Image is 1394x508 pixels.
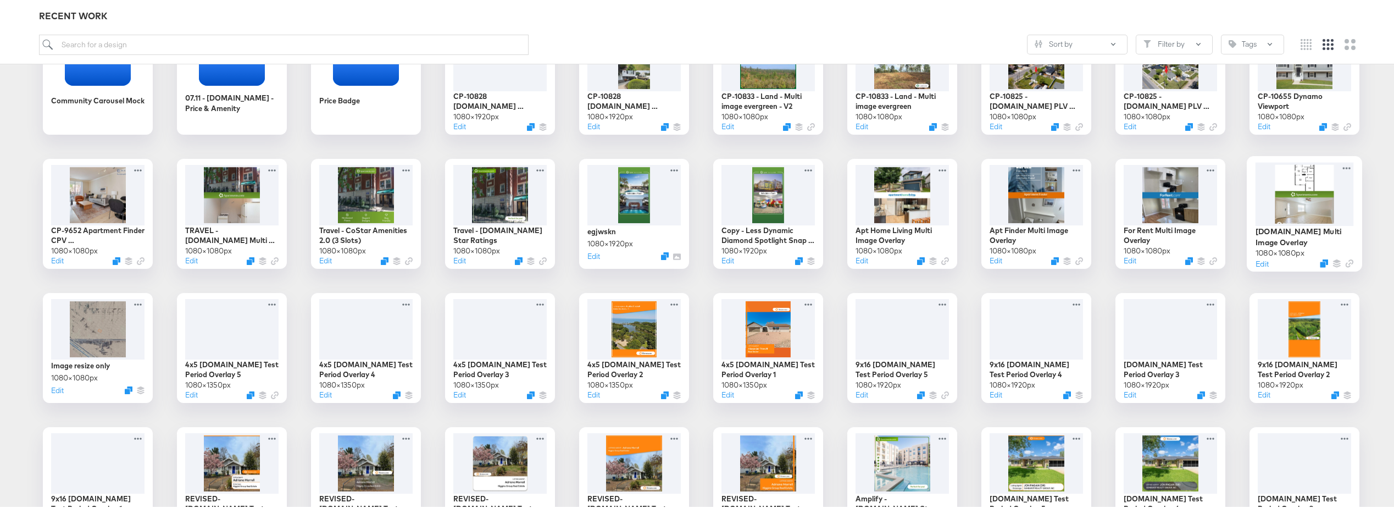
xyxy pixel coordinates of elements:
[587,225,616,235] div: egjwskn
[579,291,689,401] div: 4x5 [DOMAIN_NAME] Test Period Overlay 21080×1350pxEditDuplicate
[1124,388,1136,399] button: Edit
[1319,122,1327,129] svg: Duplicate
[721,378,767,389] div: 1080 × 1350 px
[929,122,937,129] svg: Duplicate
[51,359,110,369] div: Image resize only
[1320,258,1328,266] svg: Duplicate
[445,23,555,133] div: CP-10828 [DOMAIN_NAME] Immersive Stories_9:161080×1920pxEditDuplicate
[453,358,547,378] div: 4x5 [DOMAIN_NAME] Test Period Overlay 3
[1124,254,1136,264] button: Edit
[917,390,925,397] button: Duplicate
[137,256,145,263] svg: Link
[311,291,421,401] div: 4x5 [DOMAIN_NAME] Test Period Overlay 41080×1350pxEditDuplicate
[1258,90,1351,110] div: CP-10655 Dynamo Viewport
[990,378,1035,389] div: 1080 × 1920 px
[587,250,600,260] button: Edit
[981,291,1091,401] div: 9x16 [DOMAIN_NAME] Test Period Overlay 41080×1920pxEditDuplicate
[247,256,254,263] button: Duplicate
[185,244,232,255] div: 1080 × 1080 px
[453,90,547,110] div: CP-10828 [DOMAIN_NAME] Immersive Stories_9:16
[539,256,547,263] svg: Link
[1124,244,1170,255] div: 1080 × 1080 px
[856,254,868,264] button: Edit
[51,384,64,394] button: Edit
[1051,122,1059,129] svg: Duplicate
[856,378,901,389] div: 1080 × 1920 px
[795,256,803,263] svg: Duplicate
[445,291,555,401] div: 4x5 [DOMAIN_NAME] Test Period Overlay 31080×1350pxEditDuplicate
[453,254,466,264] button: Edit
[113,256,120,263] svg: Duplicate
[43,291,153,401] div: Image resize only1080×1080pxEditDuplicate
[1346,258,1354,266] svg: Link
[43,157,153,267] div: CP-9652 Apartment Finder CPV [GEOGRAPHIC_DATA]1080×1080pxEditDuplicate
[39,33,529,53] input: Search for a design
[847,23,957,133] div: CP-10833 - Land - Multi image evergreen1080×1080pxEditDuplicate
[990,224,1083,244] div: Apt Finder Multi Image Overlay
[1143,38,1151,46] svg: Filter
[1124,378,1169,389] div: 1080 × 1920 px
[319,378,365,389] div: 1080 × 1350 px
[271,256,279,263] svg: Link
[1124,90,1217,110] div: CP-10825 - [DOMAIN_NAME] PLV Viewport 1
[1247,154,1362,270] div: [DOMAIN_NAME] Multi Image Overlay1080×1080pxEditDuplicate
[453,120,466,130] button: Edit
[990,110,1036,120] div: 1080 × 1080 px
[1197,390,1205,397] button: Duplicate
[1249,23,1359,133] div: CP-10655 Dynamo Viewport1080×1080pxEditDuplicate
[1115,23,1225,133] div: CP-10825 - [DOMAIN_NAME] PLV Viewport 11080×1080pxEditDuplicate
[990,388,1002,399] button: Edit
[1027,33,1128,53] button: SlidersSort by
[319,254,332,264] button: Edit
[1258,388,1270,399] button: Edit
[721,254,734,264] button: Edit
[856,90,949,110] div: CP-10833 - Land - Multi image evergreen
[1258,378,1303,389] div: 1080 × 1920 px
[393,390,401,397] button: Duplicate
[1209,122,1217,129] svg: Link
[856,120,868,130] button: Edit
[527,122,535,129] button: Duplicate
[453,378,499,389] div: 1080 × 1350 px
[783,122,791,129] svg: Duplicate
[1331,390,1339,397] button: Duplicate
[1301,37,1312,48] svg: Small grid
[917,256,925,263] svg: Duplicate
[990,254,1002,264] button: Edit
[51,254,64,264] button: Edit
[981,23,1091,133] div: CP-10825 - [DOMAIN_NAME] PLV Viewport 21080×1080pxEditDuplicate
[247,390,254,397] svg: Duplicate
[661,251,669,258] svg: Duplicate
[319,94,360,104] div: Price Badge
[177,291,287,401] div: 4x5 [DOMAIN_NAME] Test Period Overlay 51080×1350pxEditDuplicate
[587,90,681,110] div: CP-10828 [DOMAIN_NAME] Immersive Reels_9:16
[721,244,767,255] div: 1080 × 1920 px
[721,358,815,378] div: 4x5 [DOMAIN_NAME] Test Period Overlay 1
[1124,224,1217,244] div: For Rent Multi Image Overlay
[515,256,523,263] svg: Duplicate
[1258,120,1270,130] button: Edit
[1256,224,1354,246] div: [DOMAIN_NAME] Multi Image Overlay
[856,224,949,244] div: Apt Home Living Multi Image Overlay
[185,388,198,399] button: Edit
[311,157,421,267] div: Travel - CoStar Amenities 2.0 (3 Slots)1080×1080pxEditDuplicate
[1249,291,1359,401] div: 9x16 [DOMAIN_NAME] Test Period Overlay 21080×1920pxEditDuplicate
[453,224,547,244] div: Travel - [DOMAIN_NAME] Star Ratings
[185,378,231,389] div: 1080 × 1350 px
[856,244,902,255] div: 1080 × 1080 px
[721,120,734,130] button: Edit
[990,120,1002,130] button: Edit
[1185,122,1193,129] svg: Duplicate
[1256,256,1269,267] button: Edit
[587,110,633,120] div: 1080 × 1920 px
[319,244,366,255] div: 1080 × 1080 px
[177,157,287,267] div: TRAVEL - [DOMAIN_NAME] Multi Image Overlay1080×1080pxEditDuplicate
[1323,37,1334,48] svg: Medium grid
[587,358,681,378] div: 4x5 [DOMAIN_NAME] Test Period Overlay 2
